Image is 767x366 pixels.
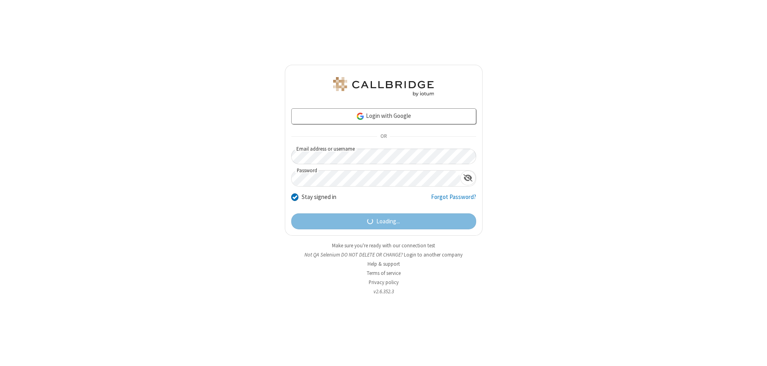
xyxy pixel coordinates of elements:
label: Stay signed in [302,193,336,202]
button: Login to another company [404,251,463,259]
img: google-icon.png [356,112,365,121]
div: Show password [460,171,476,185]
img: QA Selenium DO NOT DELETE OR CHANGE [332,77,435,96]
a: Login with Google [291,108,476,124]
a: Forgot Password? [431,193,476,208]
input: Password [292,171,460,186]
span: Loading... [376,217,400,226]
a: Make sure you're ready with our connection test [332,242,435,249]
iframe: Chat [747,345,761,360]
span: OR [377,131,390,142]
button: Loading... [291,213,476,229]
a: Help & support [368,261,400,267]
li: Not QA Selenium DO NOT DELETE OR CHANGE? [285,251,483,259]
a: Privacy policy [369,279,399,286]
li: v2.6.352.3 [285,288,483,295]
a: Terms of service [367,270,401,276]
input: Email address or username [291,149,476,164]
